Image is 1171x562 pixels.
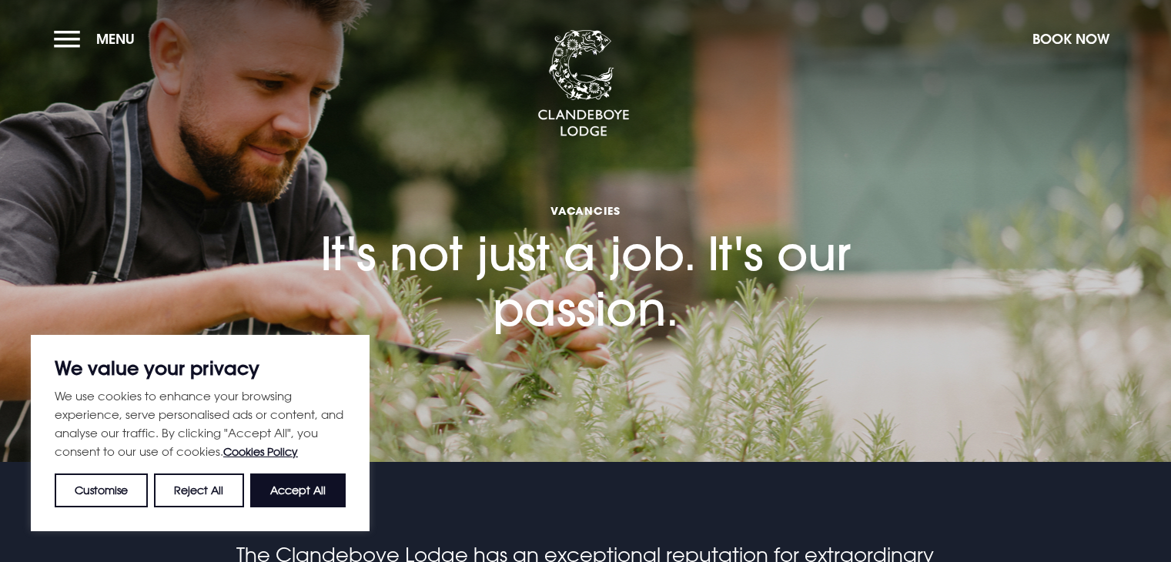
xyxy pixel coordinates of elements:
[278,133,894,336] h1: It's not just a job. It's our passion.
[154,473,243,507] button: Reject All
[55,359,346,377] p: We value your privacy
[54,22,142,55] button: Menu
[55,473,148,507] button: Customise
[278,203,894,218] span: Vacancies
[250,473,346,507] button: Accept All
[96,30,135,48] span: Menu
[31,335,370,531] div: We value your privacy
[223,445,298,458] a: Cookies Policy
[537,30,630,138] img: Clandeboye Lodge
[1025,22,1117,55] button: Book Now
[55,386,346,461] p: We use cookies to enhance your browsing experience, serve personalised ads or content, and analys...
